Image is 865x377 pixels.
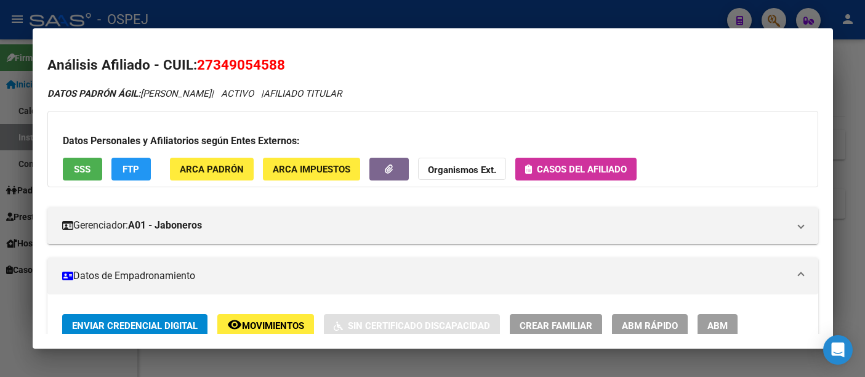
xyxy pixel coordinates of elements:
[273,164,350,175] span: ARCA Impuestos
[707,320,728,331] span: ABM
[63,134,803,148] h3: Datos Personales y Afiliatorios según Entes Externos:
[111,158,151,180] button: FTP
[823,335,853,365] div: Open Intercom Messenger
[537,164,627,175] span: Casos del afiliado
[264,88,342,99] span: AFILIADO TITULAR
[263,158,360,180] button: ARCA Impuestos
[242,320,304,331] span: Movimientos
[123,164,139,175] span: FTP
[63,158,102,180] button: SSS
[348,320,490,331] span: Sin Certificado Discapacidad
[47,88,140,99] strong: DATOS PADRÓN ÁGIL:
[74,164,91,175] span: SSS
[197,57,285,73] span: 27349054588
[170,158,254,180] button: ARCA Padrón
[698,314,738,337] button: ABM
[72,320,198,331] span: Enviar Credencial Digital
[227,317,242,332] mat-icon: remove_red_eye
[418,158,506,180] button: Organismos Ext.
[510,314,602,337] button: Crear Familiar
[62,314,207,337] button: Enviar Credencial Digital
[612,314,688,337] button: ABM Rápido
[520,320,592,331] span: Crear Familiar
[47,207,818,244] mat-expansion-panel-header: Gerenciador:A01 - Jaboneros
[217,314,314,337] button: Movimientos
[47,88,211,99] span: [PERSON_NAME]
[622,320,678,331] span: ABM Rápido
[515,158,637,180] button: Casos del afiliado
[128,218,202,233] strong: A01 - Jaboneros
[62,218,789,233] mat-panel-title: Gerenciador:
[47,55,818,76] h2: Análisis Afiliado - CUIL:
[428,164,496,176] strong: Organismos Ext.
[47,88,342,99] i: | ACTIVO |
[47,257,818,294] mat-expansion-panel-header: Datos de Empadronamiento
[180,164,244,175] span: ARCA Padrón
[62,269,789,283] mat-panel-title: Datos de Empadronamiento
[324,314,500,337] button: Sin Certificado Discapacidad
